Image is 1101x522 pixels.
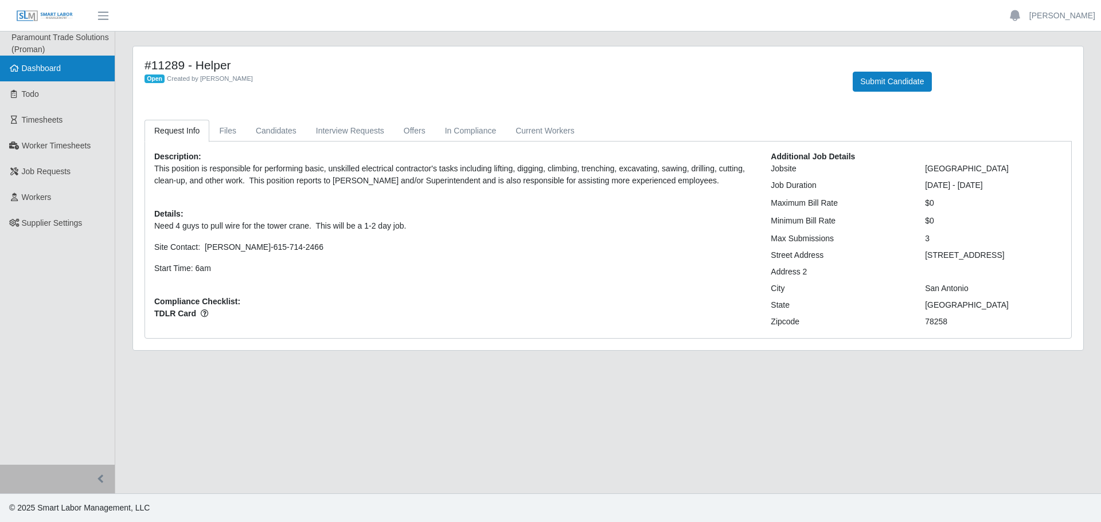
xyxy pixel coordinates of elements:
div: 78258 [916,316,1071,328]
span: Supplier Settings [22,218,83,227]
div: [GEOGRAPHIC_DATA] [916,163,1071,175]
div: San Antonio [916,282,1071,295]
span: Created by [PERSON_NAME] [167,75,253,82]
b: Additional Job Details [771,152,855,161]
span: TDLR Card [154,308,753,320]
div: $0 [916,197,1071,209]
div: Job Duration [762,179,916,191]
a: Candidates [246,120,306,142]
b: Details: [154,209,183,218]
div: Max Submissions [762,233,916,245]
a: Interview Requests [306,120,394,142]
a: Files [209,120,246,142]
a: In Compliance [435,120,506,142]
div: [STREET_ADDRESS] [916,249,1071,261]
div: Maximum Bill Rate [762,197,916,209]
div: 3 [916,233,1071,245]
b: Description: [154,152,201,161]
a: Current Workers [506,120,584,142]
div: Jobsite [762,163,916,175]
a: Request Info [145,120,209,142]
span: Dashboard [22,64,61,73]
button: Submit Candidate [853,72,931,92]
a: [PERSON_NAME] [1029,10,1095,22]
div: [GEOGRAPHIC_DATA] [916,299,1071,311]
div: Address 2 [762,266,916,278]
span: Open [145,74,165,84]
b: Compliance Checklist: [154,297,240,306]
p: This position is responsible for performing basic, unskilled electrical contractor's tasks includ... [154,163,753,187]
div: Zipcode [762,316,916,328]
div: [DATE] - [DATE] [916,179,1071,191]
span: Worker Timesheets [22,141,91,150]
div: State [762,299,916,311]
a: Offers [394,120,435,142]
div: City [762,282,916,295]
span: © 2025 Smart Labor Management, LLC [9,503,150,512]
p: Start Time: 6am [154,262,753,274]
span: Job Requests [22,167,71,176]
span: Timesheets [22,115,63,124]
h4: #11289 - Helper [145,58,835,72]
span: Paramount Trade Solutions (Proman) [11,33,109,54]
div: Street Address [762,249,916,261]
p: Need 4 guys to pull wire for the tower crane. This will be a 1-2 day job. [154,220,753,232]
img: SLM Logo [16,10,73,22]
span: Todo [22,89,39,99]
div: $0 [916,215,1071,227]
span: Workers [22,193,52,202]
p: Site Contact: [PERSON_NAME]-615-714-2466 [154,241,753,253]
div: Minimum Bill Rate [762,215,916,227]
